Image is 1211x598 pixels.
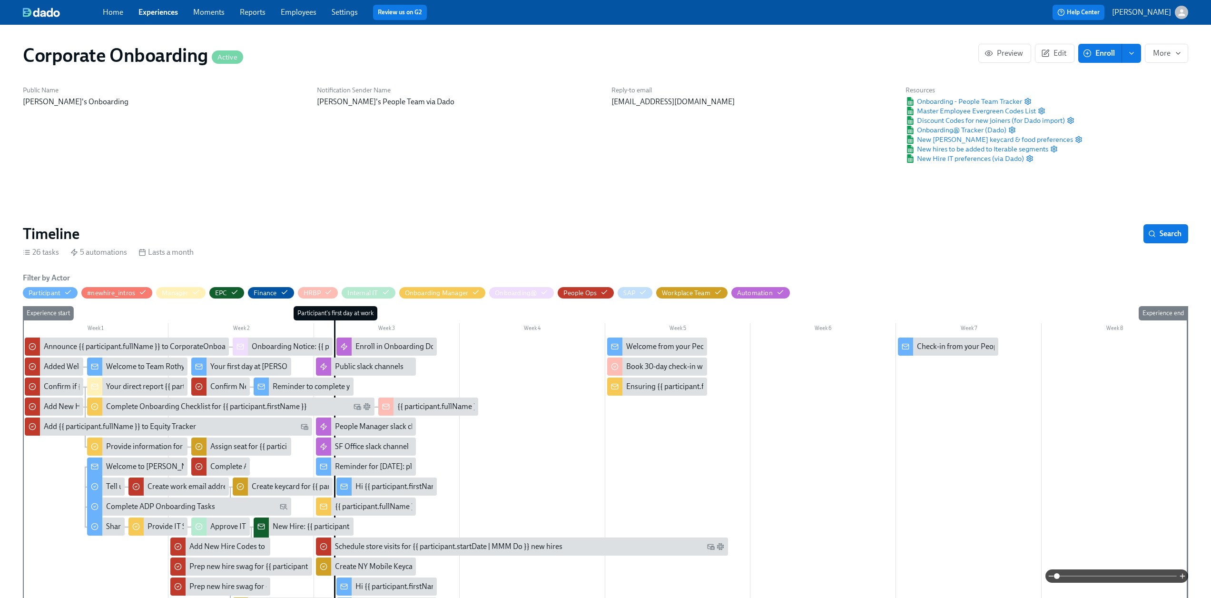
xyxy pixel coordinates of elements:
[978,44,1031,63] button: Preview
[335,421,433,432] div: People Manager slack channel
[106,401,307,412] div: Complete Onboarding Checklist for {{ participant.firstName }}
[336,478,436,496] div: Hi {{ participant.firstName }}, enjoy your new shoe & bag codes
[254,289,276,298] div: Hide Finance
[168,323,314,336] div: Week 2
[626,341,771,352] div: Welcome from your People Business Partner
[558,287,614,299] button: People Ops
[906,154,915,163] img: Google Sheet
[210,461,376,472] div: Complete ADP Profile for {{ participant.fullName }}
[106,361,191,372] div: Welcome to Team Rothy’s!
[87,438,187,456] div: Provide information for the Workplace team
[906,97,915,106] img: Google Sheet
[212,54,243,61] span: Active
[314,323,460,336] div: Week 3
[662,289,710,298] div: Hide Workplace Team
[355,581,568,592] div: Hi {{ participant.firstName }}, here is your 40% off evergreen code
[170,578,270,596] div: Prep new hire swag for {{ participant.fullName }} ({{ participant.startDate | MM/DD/YYYY }})
[397,401,542,412] div: {{ participant.fullName }}'s Onboarding Plan
[25,418,312,436] div: Add {{ participant.fullName }} to Equity Tracker
[906,144,1048,154] span: New hires to be added to Iterable segments
[210,381,443,392] div: Confirm New Hire ({{ participant.fullName }}) Completed ADP Materials
[316,498,416,516] div: {{ participant.fullName }} starts [DATE] 🚀
[335,501,472,512] div: {{ participant.fullName }} starts [DATE] 🚀
[737,289,773,298] div: Hide Automation
[103,8,123,17] a: Home
[906,154,1024,163] span: New Hire IT preferences (via Dado)
[191,518,250,536] div: Approve IT request for new hire {{ participant.fullName }}
[280,503,287,510] svg: Personal Email
[906,107,915,115] img: Google Sheet
[332,8,358,17] a: Settings
[336,338,436,356] div: Enroll in Onboarding Docs Experience
[210,441,511,452] div: Assign seat for {{ participant.fullName }} (starting {{ participant.startDate | MMM DD YYYY }})
[87,398,374,416] div: Complete Onboarding Checklist for {{ participant.firstName }}
[611,86,894,95] h6: Reply-to email
[148,481,393,492] div: Create work email addresses for {{ participant.startDate | MMM Do }} cohort
[495,289,537,298] div: Hide Onboarding@
[191,438,291,456] div: Assign seat for {{ participant.fullName }} (starting {{ participant.startDate | MMM DD YYYY }})
[87,358,187,376] div: Welcome to Team Rothy’s!
[354,403,361,410] svg: Work Email
[906,135,1073,144] span: New [PERSON_NAME] keycard & food preferences
[906,116,1065,125] a: Google SheetDiscount Codes for new joiners (for Dado import)
[189,541,540,552] div: Add New Hire Codes to Spreadsheet for {{ participant.fullName }} ({{ participant.startDate | MM/D...
[1112,7,1171,18] p: [PERSON_NAME]
[254,378,354,396] div: Reminder to complete your ADP materials
[355,341,479,352] div: Enroll in Onboarding Docs Experience
[193,8,225,17] a: Moments
[906,126,915,134] img: Google Sheet
[210,521,396,532] div: Approve IT request for new hire {{ participant.fullName }}
[44,401,197,412] div: Add New Hire {{ participant.fullName }} in ADP
[106,521,214,532] div: Share your computer preferences
[254,518,354,536] div: New Hire: {{ participant.fullName }} - {{ participant.role }} ({{ participant.startDate | MM/DD/Y...
[87,289,135,298] div: Hide #newhire_intros
[460,323,605,336] div: Week 4
[87,378,187,396] div: Your direct report {{ participant.fullName }}'s onboarding
[896,323,1042,336] div: Week 7
[316,538,728,556] div: Schedule store visits for {{ participant.startDate | MMM Do }} new hires
[607,378,707,396] div: Ensuring {{ participant.fullName }}'s first month sets them up for success
[23,273,70,283] h6: Filter by Actor
[605,323,751,336] div: Week 5
[304,289,321,298] div: Hide HRBP
[128,518,187,536] div: Provide IT Set-up info
[1122,44,1141,63] button: enroll
[607,358,707,376] div: Book 30-day check-in with {{ participant.fullName }}'s manager
[1035,44,1074,63] a: Edit
[363,403,371,410] svg: Slack
[273,381,409,392] div: Reminder to complete your ADP materials
[731,287,790,299] button: Automation
[316,458,416,476] div: Reminder for [DATE]: please bring your I-9 docs
[273,521,597,532] div: New Hire: {{ participant.fullName }} - {{ participant.role }} ({{ participant.startDate | MM/DD/Y...
[138,247,194,258] div: Lasts a month
[405,289,469,298] div: Hide Onboarding Manager
[148,521,217,532] div: Provide IT Set-up info
[906,106,1036,116] span: Master Employee Evergreen Codes List
[1143,224,1188,243] button: Search
[342,287,395,299] button: Internal IT
[1139,306,1188,320] div: Experience end
[233,338,333,356] div: Onboarding Notice: {{ participant.fullName }} – {{ participant.role }} ({{ participant.startDate ...
[563,289,597,298] div: Hide People Ops
[626,361,831,372] div: Book 30-day check-in with {{ participant.fullName }}'s manager
[1053,5,1104,20] button: Help Center
[191,378,250,396] div: Confirm New Hire ({{ participant.fullName }}) Completed ADP Materials
[215,289,227,298] div: Hide EPC
[70,247,127,258] div: 5 automations
[25,358,83,376] div: Added Welcome Code to Codes Tracker for {{ participant.fullName }}
[717,543,724,550] svg: Slack
[233,478,333,496] div: Create keycard for {{ participant.fullName }} (starting {{ participant.startDate | MMM DD YYYY }})
[209,287,245,299] button: EPC
[25,378,83,396] div: Confirm if {{ participant.fullName }}'s manager will do their onboarding
[170,558,312,576] div: Prep new hire swag for {{ participant.fullName }} ({{ participant.startDate | MM/DD/YYYY }})
[23,224,79,243] h2: Timeline
[189,581,486,592] div: Prep new hire swag for {{ participant.fullName }} ({{ participant.startDate | MM/DD/YYYY }})
[906,145,915,153] img: Google Sheet
[23,287,78,299] button: Participant
[298,287,338,299] button: HRBP
[1043,49,1066,58] span: Edit
[489,287,554,299] button: Onboarding@
[23,86,305,95] h6: Public Name
[44,381,276,392] div: Confirm if {{ participant.fullName }}'s manager will do their onboarding
[44,421,196,432] div: Add {{ participant.fullName }} to Equity Tracker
